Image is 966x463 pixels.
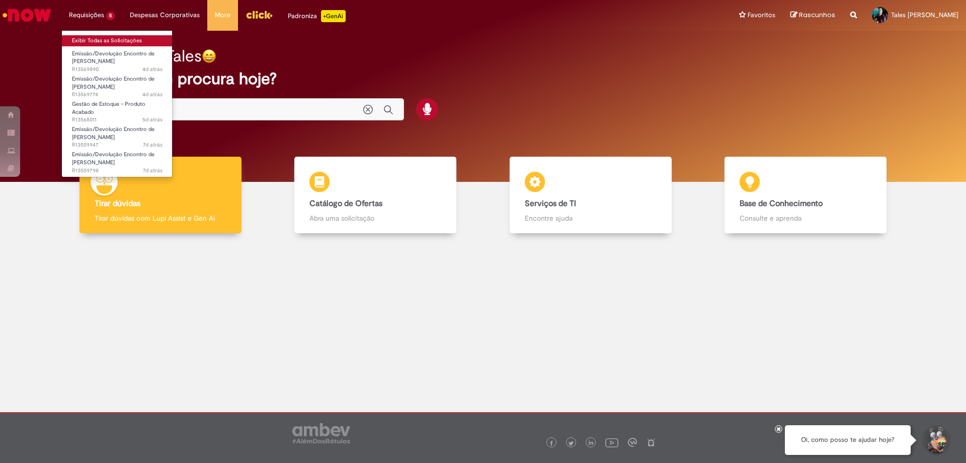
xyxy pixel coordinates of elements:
[525,199,576,209] b: Serviços de TI
[72,125,154,141] span: Emissão/Devolução Encontro de [PERSON_NAME]
[142,116,163,123] time: 25/09/2025 16:53:18
[142,116,163,123] span: 5d atrás
[95,199,140,209] b: Tirar dúvidas
[1,5,53,25] img: ServiceNow
[53,157,268,234] a: Tirar dúvidas Tirar dúvidas com Lupi Assist e Gen Ai
[61,30,173,177] ul: Requisições
[72,141,163,149] span: R13559947
[143,141,163,149] time: 23/09/2025 15:46:57
[62,99,173,120] a: Aberto R13568011 : Gestão de Estoque – Produto Acabado
[891,11,958,19] span: Tales [PERSON_NAME]
[483,157,698,234] a: Serviços de TI Encontre ajuda
[647,438,656,447] img: logo_footer_naosei.png
[921,425,951,455] button: Iniciar Conversa de Suporte
[142,91,163,98] span: 4d atrás
[87,70,879,88] h2: O que você procura hoje?
[202,49,216,63] img: happy-face.png
[62,48,173,70] a: Aberto R13569890 : Emissão/Devolução Encontro de Contas Fornecedor
[143,167,163,174] time: 23/09/2025 15:28:41
[130,10,200,20] span: Despesas Corporativas
[143,141,163,149] span: 7d atrás
[62,124,173,146] a: Aberto R13559947 : Emissão/Devolução Encontro de Contas Fornecedor
[628,438,637,447] img: logo_footer_workplace.png
[790,11,835,20] a: Rascunhos
[62,149,173,171] a: Aberto R13559798 : Emissão/Devolução Encontro de Contas Fornecedor
[799,10,835,20] span: Rascunhos
[288,10,346,22] div: Padroniza
[785,425,911,455] div: Oi, como posso te ajudar hoje?
[72,100,145,116] span: Gestão de Estoque – Produto Acabado
[309,213,441,223] p: Abra uma solicitação
[95,213,226,223] p: Tirar dúvidas com Lupi Assist e Gen Ai
[605,436,618,449] img: logo_footer_youtube.png
[69,10,104,20] span: Requisições
[292,423,350,443] img: logo_footer_ambev_rotulo_gray.png
[143,167,163,174] span: 7d atrás
[72,167,163,175] span: R13559798
[740,213,871,223] p: Consulte e aprenda
[589,440,594,446] img: logo_footer_linkedin.png
[525,213,657,223] p: Encontre ajuda
[72,91,163,99] span: R13569774
[62,74,173,95] a: Aberto R13569774 : Emissão/Devolução Encontro de Contas Fornecedor
[698,157,914,234] a: Base de Conhecimento Consulte e aprenda
[740,199,823,209] b: Base de Conhecimento
[309,199,382,209] b: Catálogo de Ofertas
[72,50,154,65] span: Emissão/Devolução Encontro de [PERSON_NAME]
[72,65,163,74] span: R13569890
[268,157,484,234] a: Catálogo de Ofertas Abra uma solicitação
[549,441,554,446] img: logo_footer_facebook.png
[321,10,346,22] p: +GenAi
[246,7,273,22] img: click_logo_yellow_360x200.png
[215,10,230,20] span: More
[72,151,154,166] span: Emissão/Devolução Encontro de [PERSON_NAME]
[72,75,154,91] span: Emissão/Devolução Encontro de [PERSON_NAME]
[106,12,115,20] span: 5
[569,441,574,446] img: logo_footer_twitter.png
[72,116,163,124] span: R13568011
[142,65,163,73] time: 26/09/2025 10:48:11
[748,10,775,20] span: Favoritos
[62,35,173,46] a: Exibir Todas as Solicitações
[142,65,163,73] span: 4d atrás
